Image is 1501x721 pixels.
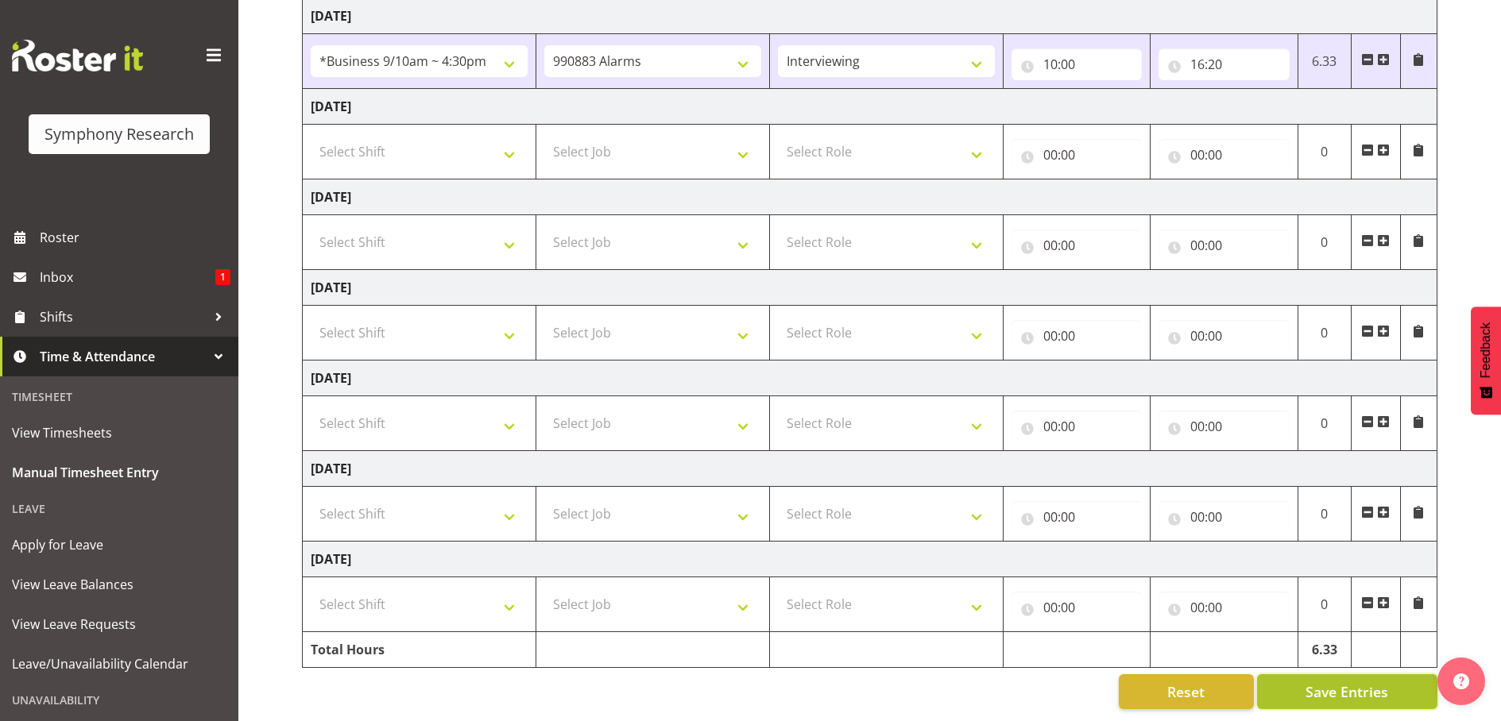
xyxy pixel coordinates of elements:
span: View Leave Requests [12,612,226,636]
span: Roster [40,226,230,249]
span: Inbox [40,265,215,289]
a: Manual Timesheet Entry [4,453,234,492]
input: Click to select... [1159,48,1290,80]
div: Unavailability [4,684,234,716]
input: Click to select... [1012,320,1143,352]
div: Symphony Research [44,122,194,146]
span: View Timesheets [12,421,226,445]
button: Feedback - Show survey [1471,307,1501,414]
td: [DATE] [303,179,1437,215]
button: Save Entries [1257,674,1437,709]
span: Save Entries [1306,681,1388,702]
a: Apply for Leave [4,525,234,565]
input: Click to select... [1012,48,1143,80]
span: 1 [215,269,230,285]
button: Reset [1119,674,1254,709]
td: 0 [1298,396,1351,451]
a: Leave/Unavailability Calendar [4,644,234,684]
span: Manual Timesheet Entry [12,461,226,484]
input: Click to select... [1159,411,1290,442]
input: Click to select... [1012,592,1143,623]
span: Time & Attendance [40,345,207,368]
div: Leave [4,492,234,525]
td: 0 [1298,577,1351,632]
input: Click to select... [1159,320,1290,352]
a: View Leave Requests [4,604,234,644]
span: Reset [1167,681,1205,702]
td: [DATE] [303,360,1437,396]
td: [DATE] [303,270,1437,306]
input: Click to select... [1159,592,1290,623]
td: [DATE] [303,542,1437,577]
td: 0 [1298,306,1351,360]
span: View Leave Balances [12,573,226,596]
td: 0 [1298,215,1351,270]
td: 0 [1298,487,1351,542]
td: 6.33 [1298,632,1351,668]
input: Click to select... [1012,139,1143,171]
a: View Timesheets [4,413,234,453]
td: [DATE] [303,451,1437,487]
td: [DATE] [303,89,1437,125]
span: Apply for Leave [12,533,226,557]
td: Total Hours [303,632,536,668]
td: 6.33 [1298,34,1351,89]
input: Click to select... [1159,229,1290,261]
span: Shifts [40,305,207,329]
a: View Leave Balances [4,565,234,604]
span: Feedback [1479,322,1493,378]
input: Click to select... [1159,139,1290,171]
input: Click to select... [1012,411,1143,442]
img: Rosterit website logo [12,40,143,71]
input: Click to select... [1012,229,1143,261]
input: Click to select... [1159,501,1290,533]
img: help-xxl-2.png [1453,673,1469,689]
input: Click to select... [1012,501,1143,533]
span: Leave/Unavailability Calendar [12,652,226,676]
div: Timesheet [4,380,234,413]
td: 0 [1298,125,1351,179]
